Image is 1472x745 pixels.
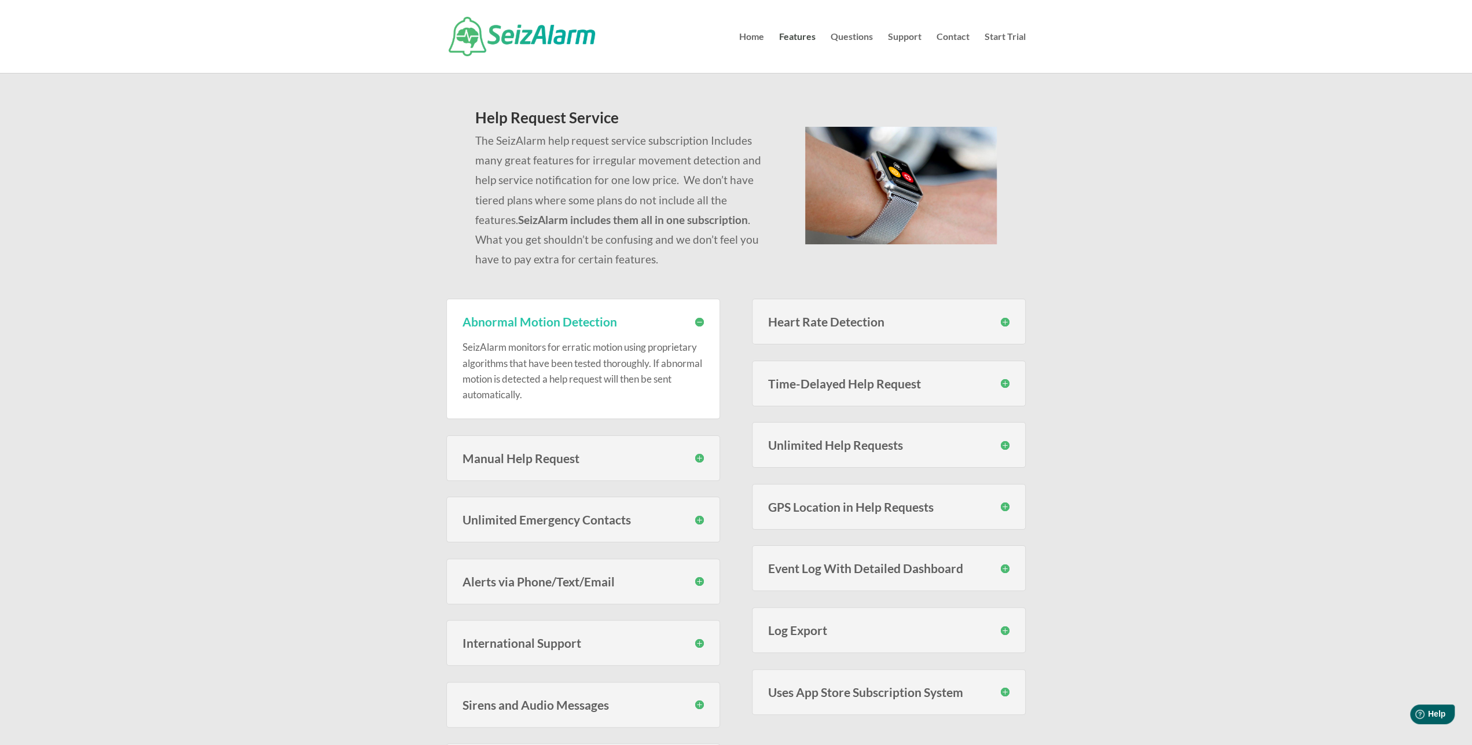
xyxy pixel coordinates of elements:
[1369,700,1459,732] iframe: Help widget launcher
[475,131,777,269] p: The SeizAlarm help request service subscription Includes many great features for irregular moveme...
[985,32,1026,73] a: Start Trial
[768,686,1010,698] h3: Uses App Store Subscription System
[768,315,1010,328] h3: Heart Rate Detection
[937,32,970,73] a: Contact
[768,377,1010,390] h3: Time-Delayed Help Request
[462,637,704,649] h3: International Support
[462,339,704,402] p: SeizAlarm monitors for erratic motion using proprietary algorithms that have been tested thorough...
[462,699,704,711] h3: Sirens and Audio Messages
[739,32,764,73] a: Home
[462,575,704,588] h3: Alerts via Phone/Text/Email
[462,452,704,464] h3: Manual Help Request
[779,32,816,73] a: Features
[475,110,777,131] h2: Help Request Service
[768,439,1010,451] h3: Unlimited Help Requests
[462,315,704,328] h3: Abnormal Motion Detection
[805,127,997,244] img: seizalarm-on-wrist
[888,32,922,73] a: Support
[831,32,873,73] a: Questions
[768,562,1010,574] h3: Event Log With Detailed Dashboard
[768,624,1010,636] h3: Log Export
[768,501,1010,513] h3: GPS Location in Help Requests
[449,17,595,56] img: SeizAlarm
[518,213,748,226] strong: SeizAlarm includes them all in one subscription
[462,513,704,526] h3: Unlimited Emergency Contacts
